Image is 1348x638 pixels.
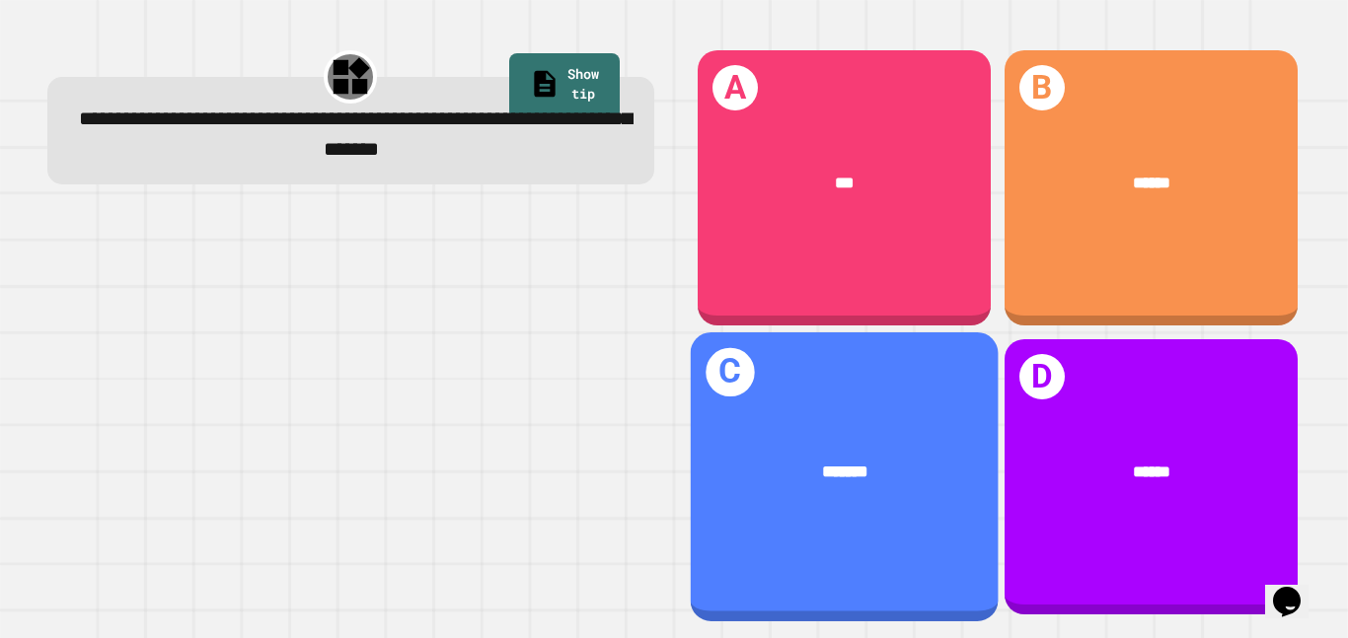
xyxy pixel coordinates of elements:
a: Show tip [509,53,620,119]
h1: A [712,65,759,111]
h1: C [706,348,754,396]
h1: D [1019,354,1066,400]
iframe: chat widget [1265,559,1328,618]
h1: B [1019,65,1066,111]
